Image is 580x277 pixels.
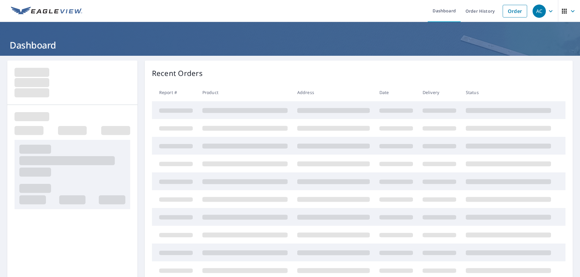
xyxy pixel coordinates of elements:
a: Order [503,5,527,17]
th: Address [292,83,375,101]
th: Product [198,83,292,101]
th: Report # [152,83,198,101]
h1: Dashboard [7,39,573,51]
th: Date [375,83,418,101]
th: Status [461,83,556,101]
th: Delivery [418,83,461,101]
p: Recent Orders [152,68,203,79]
div: AC [533,5,546,18]
img: EV Logo [11,7,82,16]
